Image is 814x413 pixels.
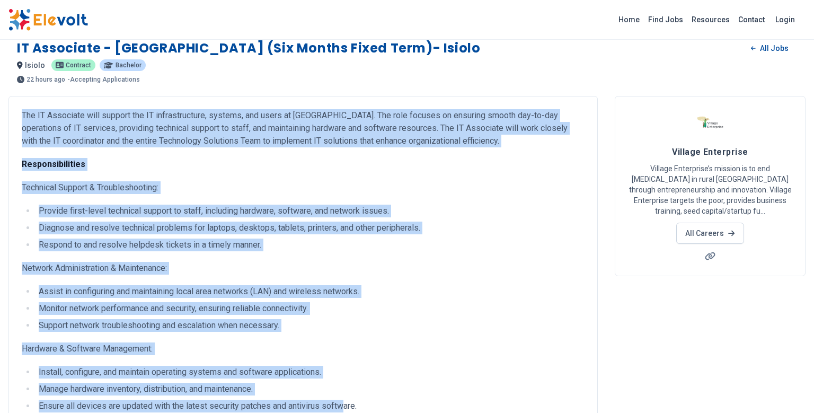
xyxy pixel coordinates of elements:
[36,285,585,298] li: Assist in configuring and maintaining local area networks (LAN) and wireless networks.
[36,366,585,379] li: Install, configure, and maintain operating systems and software applications.
[676,223,744,244] a: All Careers
[761,362,814,413] iframe: Chat Widget
[116,62,141,68] span: Bachelor
[66,62,91,68] span: Contract
[734,11,769,28] a: Contact
[614,11,644,28] a: Home
[36,205,585,217] li: Provide first-level technical support to staff, including hardware, software, and network issues.
[67,76,140,83] p: - Accepting Applications
[36,302,585,315] li: Monitor network performance and security, ensuring reliable connectivity.
[36,239,585,251] li: Respond to and resolve helpdesk tickets in a timely manner.
[22,181,585,194] p: Technical Support & Troubleshooting:
[8,8,88,31] img: Elevolt
[644,11,687,28] a: Find Jobs
[36,400,585,412] li: Ensure all devices are updated with the latest security patches and antivirus software.
[22,159,85,169] strong: Responsibilities
[742,40,797,56] a: All Jobs
[22,262,585,275] p: Network Administration & Maintenance:
[36,383,585,396] li: Manage hardware inventory, distribution, and maintenance.
[36,319,585,332] li: Support network troubleshooting and escalation when necessary.
[697,109,723,136] img: Village Enterprise
[17,40,480,57] h1: IT Associate - [GEOGRAPHIC_DATA] (Six Months Fixed Term)- Isiolo
[25,61,45,69] span: isiolo
[26,76,65,83] span: 22 hours ago
[672,147,748,157] span: Village Enterprise
[36,222,585,234] li: Diagnose and resolve technical problems for laptops, desktops, tablets, printers, and other perip...
[628,163,792,216] p: Village Enterprise’s mission is to end [MEDICAL_DATA] in rural [GEOGRAPHIC_DATA] through entrepre...
[687,11,734,28] a: Resources
[769,9,801,30] a: Login
[22,109,585,147] p: The IT Associate will support the IT infrastructure, systems, and users at [GEOGRAPHIC_DATA]. The...
[22,342,585,355] p: Hardware & Software Management:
